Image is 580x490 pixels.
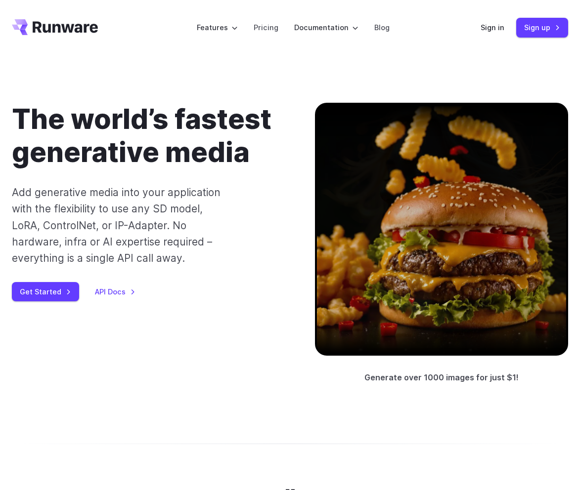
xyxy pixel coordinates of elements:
a: Sign up [516,18,568,37]
a: Blog [374,22,390,33]
h1: The world’s fastest generative media [12,103,283,168]
a: Go to / [12,19,98,35]
a: Pricing [254,22,278,33]
label: Documentation [294,22,358,33]
label: Features [197,22,238,33]
a: API Docs [95,286,135,297]
a: Get Started [12,282,79,301]
a: Sign in [481,22,504,33]
p: Add generative media into your application with the flexibility to use any SD model, LoRA, Contro... [12,184,229,266]
p: Generate over 1000 images for just $1! [364,371,519,384]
